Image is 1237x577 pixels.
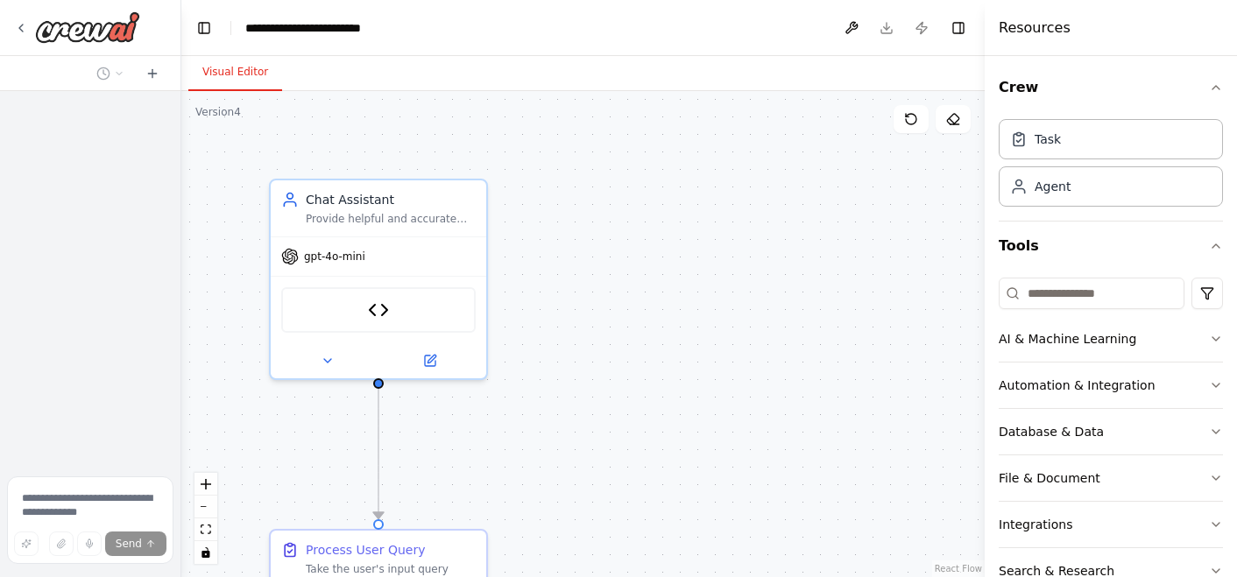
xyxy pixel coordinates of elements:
button: Improve this prompt [14,531,39,556]
g: Edge from 5ffbe32c-6aa5-448e-a56c-9233bc1a72f3 to 3591cfad-c6e7-4d97-ad40-13c31551aadc [370,387,387,519]
button: toggle interactivity [194,541,217,564]
div: Process User Query [306,541,425,559]
div: Crew [999,112,1223,221]
div: Task [1035,130,1061,148]
button: Click to speak your automation idea [77,531,102,556]
div: Chat Assistant [306,191,476,208]
div: Integrations [999,516,1072,533]
button: Switch to previous chat [89,63,131,84]
img: Logo [35,11,140,43]
h4: Resources [999,18,1071,39]
button: Integrations [999,502,1223,547]
button: Automation & Integration [999,362,1223,408]
div: Version 4 [195,105,241,119]
button: Open in side panel [380,350,479,371]
span: gpt-4o-mini [304,250,365,264]
button: Visual Editor [188,54,282,91]
div: Provide helpful and accurate responses to user queries using the [PERSON_NAME] LLM, ensuring resp... [306,212,476,226]
div: Automation & Integration [999,376,1156,394]
div: Database & Data [999,423,1104,440]
button: Tools [999,222,1223,271]
button: Hide right sidebar [946,16,971,40]
div: AI & Machine Learning [999,330,1136,348]
button: Crew [999,63,1223,112]
button: Hide left sidebar [192,16,216,40]
button: Database & Data [999,409,1223,454]
button: Upload files [49,531,74,556]
button: zoom in [194,473,217,496]
button: zoom out [194,496,217,518]
img: Asimov Chat Completion Tool [368,299,389,320]
button: File & Document [999,455,1223,501]
div: File & Document [999,469,1100,487]
div: Chat AssistantProvide helpful and accurate responses to user queries using the [PERSON_NAME] LLM,... [269,179,488,380]
nav: breadcrumb [245,19,361,37]
div: Agent [1035,178,1071,195]
button: Start a new chat [138,63,166,84]
span: Send [116,537,142,551]
div: React Flow controls [194,473,217,564]
button: AI & Machine Learning [999,316,1223,362]
button: Send [105,531,166,556]
button: fit view [194,518,217,541]
a: React Flow attribution [935,564,982,573]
